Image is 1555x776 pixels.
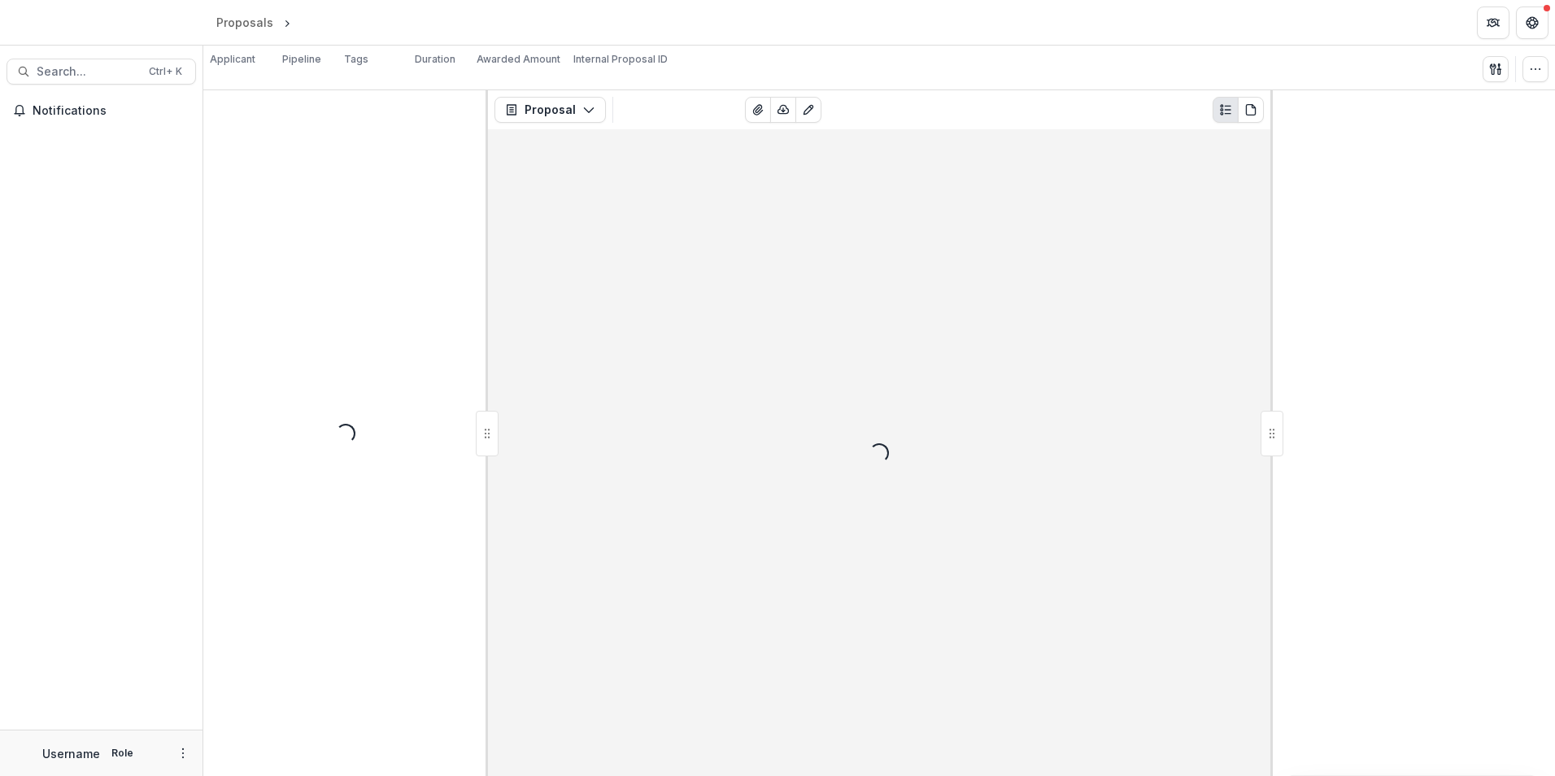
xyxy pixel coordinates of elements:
button: Notifications [7,98,196,124]
button: Get Help [1516,7,1548,39]
span: Search... [37,65,139,79]
button: View Attached Files [745,97,771,123]
p: Applicant [210,52,255,67]
p: Awarded Amount [477,52,560,67]
button: More [173,743,193,763]
button: Edit as form [795,97,821,123]
span: Notifications [33,104,189,118]
button: Plaintext view [1213,97,1239,123]
nav: breadcrumb [210,11,364,34]
p: Pipeline [282,52,321,67]
p: Duration [415,52,455,67]
button: Partners [1477,7,1509,39]
p: Internal Proposal ID [573,52,668,67]
button: PDF view [1238,97,1264,123]
div: Ctrl + K [146,63,185,81]
p: Role [107,746,138,761]
a: Proposals [210,11,280,34]
button: Proposal [494,97,606,123]
p: Tags [344,52,368,67]
div: Proposals [216,14,273,31]
button: Search... [7,59,196,85]
p: Username [42,745,100,762]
